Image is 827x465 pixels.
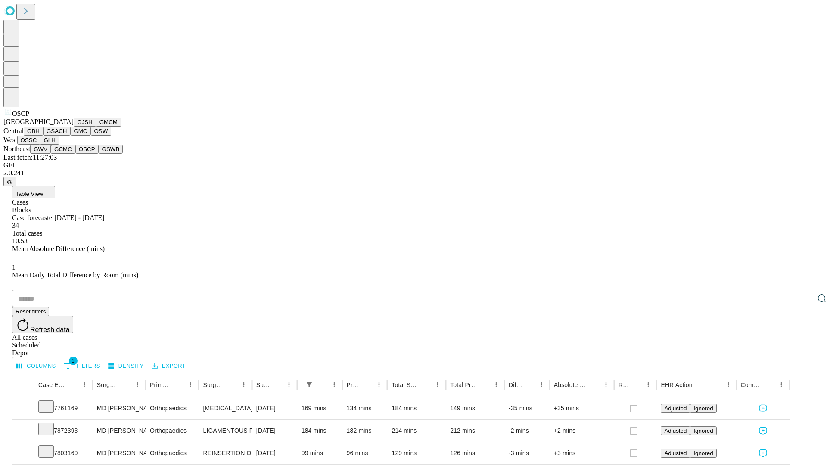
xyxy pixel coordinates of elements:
[3,154,57,161] span: Last fetch: 11:27:03
[523,379,535,391] button: Sort
[12,245,105,252] span: Mean Absolute Difference (mins)
[97,442,141,464] div: MD [PERSON_NAME] Iv [PERSON_NAME]
[392,397,441,419] div: 184 mins
[302,442,338,464] div: 99 mins
[172,379,184,391] button: Sort
[690,449,716,458] button: Ignored
[62,359,103,373] button: Show filters
[96,118,121,127] button: GMCM
[763,379,775,391] button: Sort
[392,381,419,388] div: Total Scheduled Duration
[17,401,30,416] button: Expand
[619,381,630,388] div: Resolved in EHR
[661,381,692,388] div: EHR Action
[302,420,338,442] div: 184 mins
[17,446,30,461] button: Expand
[184,379,196,391] button: Menu
[690,404,716,413] button: Ignored
[630,379,642,391] button: Sort
[347,397,383,419] div: 134 mins
[97,381,118,388] div: Surgeon Name
[38,381,65,388] div: Case Epic Id
[66,379,78,391] button: Sort
[722,379,734,391] button: Menu
[432,379,444,391] button: Menu
[119,379,131,391] button: Sort
[554,420,610,442] div: +2 mins
[661,426,690,435] button: Adjusted
[75,145,99,154] button: OSCP
[12,222,19,229] span: 34
[741,381,762,388] div: Comments
[69,356,78,365] span: 1
[7,178,13,185] span: @
[150,397,194,419] div: Orthopaedics
[664,450,687,456] span: Adjusted
[12,271,138,279] span: Mean Daily Total Difference by Room (mins)
[91,127,112,136] button: OSW
[690,426,716,435] button: Ignored
[450,381,477,388] div: Total Predicted Duration
[302,397,338,419] div: 169 mins
[38,420,88,442] div: 7872393
[303,379,315,391] div: 1 active filter
[97,397,141,419] div: MD [PERSON_NAME] Iv [PERSON_NAME]
[588,379,600,391] button: Sort
[3,177,16,186] button: @
[535,379,547,391] button: Menu
[203,442,247,464] div: REINSERTION OF RUPTURED BICEP OR TRICEP TENDON DISTAL
[38,397,88,419] div: 7761169
[74,118,96,127] button: GJSH
[131,379,143,391] button: Menu
[392,442,441,464] div: 129 mins
[347,442,383,464] div: 96 mins
[256,420,293,442] div: [DATE]
[3,169,824,177] div: 2.0.241
[509,381,522,388] div: Difference
[303,379,315,391] button: Show filters
[30,145,51,154] button: GWV
[450,420,500,442] div: 212 mins
[392,420,441,442] div: 214 mins
[256,442,293,464] div: [DATE]
[12,237,28,245] span: 10.53
[12,229,42,237] span: Total cases
[490,379,502,391] button: Menu
[3,161,824,169] div: GEI
[12,110,29,117] span: OSCP
[99,145,123,154] button: GSWB
[24,127,43,136] button: GBH
[450,397,500,419] div: 149 mins
[149,360,188,373] button: Export
[661,404,690,413] button: Adjusted
[150,442,194,464] div: Orthopaedics
[38,442,88,464] div: 7803160
[12,263,16,271] span: 1
[12,186,55,198] button: Table View
[509,397,545,419] div: -35 mins
[661,449,690,458] button: Adjusted
[283,379,295,391] button: Menu
[12,316,73,333] button: Refresh data
[43,127,70,136] button: GSACH
[17,424,30,439] button: Expand
[328,379,340,391] button: Menu
[40,136,59,145] button: GLH
[509,442,545,464] div: -3 mins
[238,379,250,391] button: Menu
[693,405,713,412] span: Ignored
[373,379,385,391] button: Menu
[12,307,49,316] button: Reset filters
[203,397,247,419] div: [MEDICAL_DATA] W/ ACETABULOPLASTY
[271,379,283,391] button: Sort
[150,420,194,442] div: Orthopaedics
[420,379,432,391] button: Sort
[203,381,224,388] div: Surgery Name
[54,214,104,221] span: [DATE] - [DATE]
[478,379,490,391] button: Sort
[693,428,713,434] span: Ignored
[256,381,270,388] div: Surgery Date
[600,379,612,391] button: Menu
[97,420,141,442] div: MD [PERSON_NAME] Iv [PERSON_NAME]
[664,405,687,412] span: Adjusted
